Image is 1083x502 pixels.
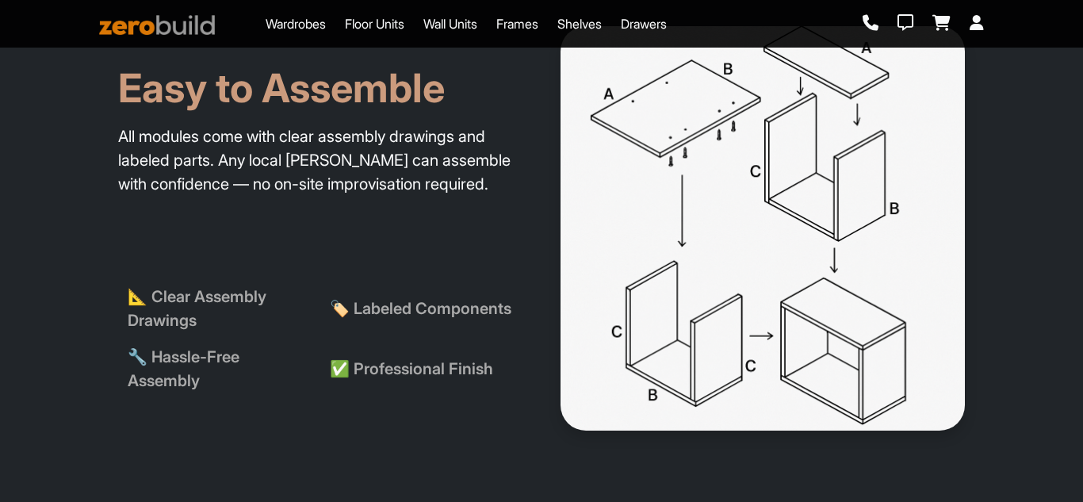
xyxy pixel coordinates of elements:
h2: Easy to Assemble [118,26,522,112]
span: 🏷️ Labeled Components [330,297,511,320]
img: Easy to Assemble [561,26,965,431]
span: ✅ Professional Finish [330,357,493,381]
a: Shelves [557,14,602,33]
a: Login [970,15,984,33]
a: Wardrobes [266,14,326,33]
a: Drawers [621,14,667,33]
a: Frames [496,14,538,33]
p: All modules come with clear assembly drawings and labeled parts. Any local [PERSON_NAME] can asse... [118,125,522,196]
a: Wall Units [423,14,477,33]
a: Floor Units [345,14,404,33]
span: 📐 Clear Assembly Drawings [128,285,311,332]
span: 🔧 Hassle-Free Assembly [128,345,311,393]
img: ZeroBuild logo [99,15,215,35]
